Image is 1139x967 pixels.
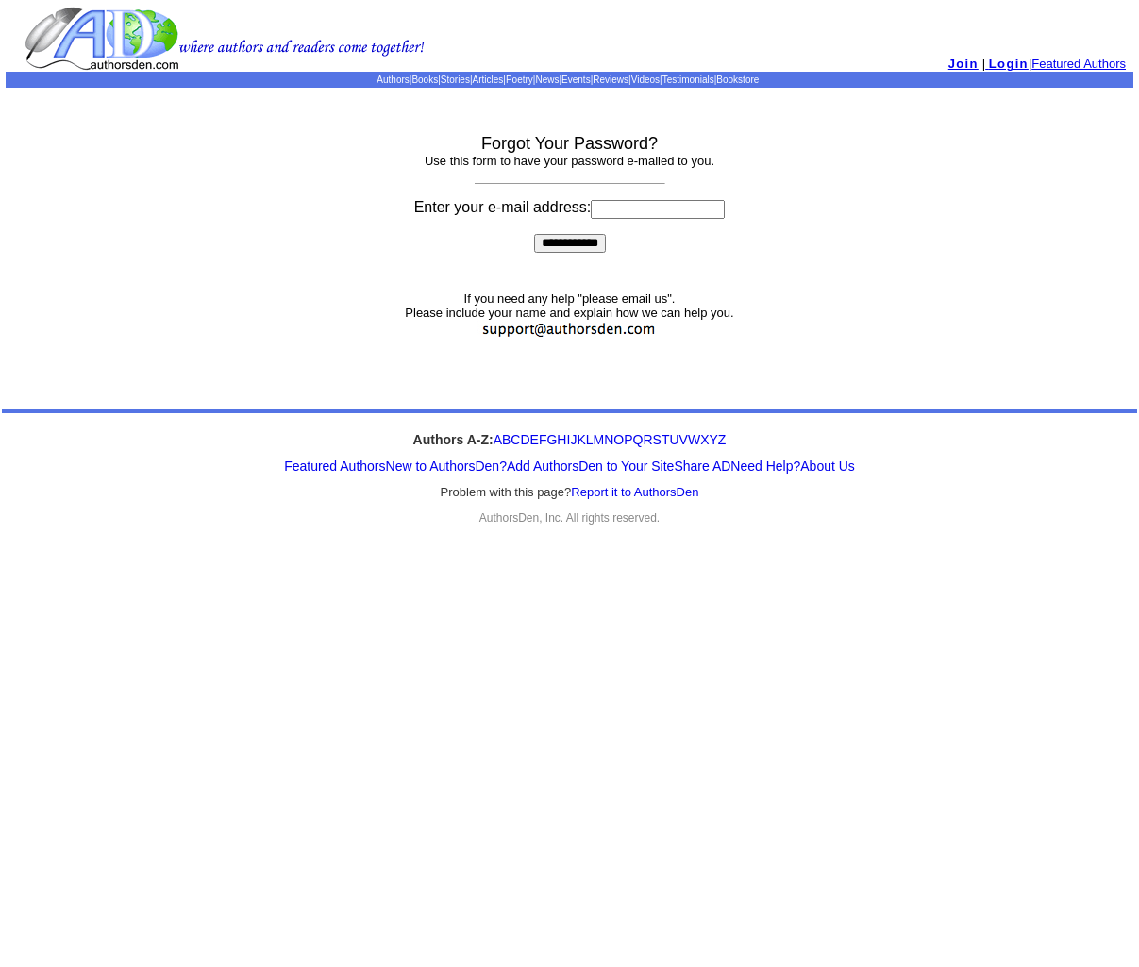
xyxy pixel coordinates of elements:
[502,432,511,447] a: B
[441,75,470,85] a: Stories
[662,432,670,447] a: T
[571,485,698,499] a: Report it to AuthorsDen
[6,75,1133,85] p: | | | | | | | | | |
[473,75,504,85] a: Articles
[25,6,425,72] img: logo.gif
[669,432,678,447] a: U
[624,432,632,447] a: P
[800,458,855,474] a: About Us
[477,320,663,340] img: support.jpg
[586,432,594,447] a: L
[982,57,1126,71] font: | |
[481,134,658,153] font: Forgot Your Password?
[631,75,660,85] a: Videos
[593,75,628,85] a: Reviews
[604,432,613,447] a: N
[414,199,726,215] font: Enter your e-mail address:
[633,432,644,447] a: Q
[989,57,1029,71] span: Login
[643,432,652,447] a: R
[710,432,718,447] a: Y
[985,57,1029,71] a: Login
[539,432,547,447] a: F
[494,432,502,447] a: A
[561,75,591,85] a: Events
[411,75,438,85] a: Books
[386,458,507,474] a: New to AuthorsDen?
[507,458,674,474] a: Add AuthorsDen to Your Site
[716,75,759,85] a: Bookstore
[546,432,557,447] a: G
[413,432,494,447] strong: Authors A-Z:
[511,432,520,447] a: C
[2,511,1137,525] div: AuthorsDen, Inc. All rights reserved.
[377,75,409,85] a: Authors
[653,432,662,447] a: S
[577,432,585,447] a: K
[566,432,570,447] a: I
[613,432,624,447] a: O
[570,432,577,447] a: J
[441,485,699,500] font: Problem with this page?
[520,432,529,447] a: D
[662,75,714,85] a: Testimonials
[718,432,727,447] a: Z
[425,154,714,168] font: Use this form to have your password e-mailed to you.
[688,432,700,447] a: W
[730,458,800,474] a: Need Help?
[530,432,539,447] a: E
[535,75,559,85] a: News
[506,75,533,85] a: Poetry
[284,458,385,474] a: Featured Authors
[679,432,688,447] a: V
[594,432,605,447] a: M
[674,458,730,474] a: Share AD
[557,432,566,447] a: H
[1031,57,1126,71] a: Featured Authors
[700,432,709,447] a: X
[948,57,979,71] a: Join
[405,292,733,342] font: If you need any help "please email us". Please include your name and explain how we can help you.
